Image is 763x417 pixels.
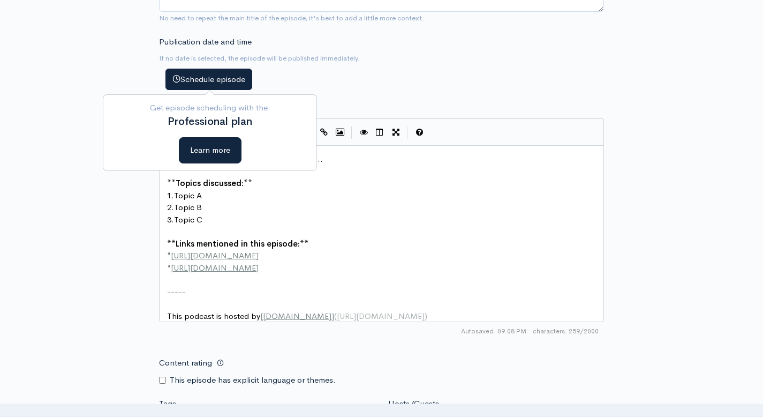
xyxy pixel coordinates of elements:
[174,190,202,200] span: Topic A
[167,287,186,297] span: -----
[159,54,360,63] small: If no date is selected, the episode will be published immediately.
[171,263,259,273] span: [URL][DOMAIN_NAME]
[425,311,427,321] span: )
[167,214,174,225] span: 3.
[171,250,259,260] span: [URL][DOMAIN_NAME]
[316,124,332,140] button: Create Link
[461,326,526,336] span: Autosaved: 09:08 PM
[159,398,176,410] label: Tags
[388,124,404,140] button: Toggle Fullscreen
[411,124,427,140] button: Markdown Guide
[263,311,331,321] span: [DOMAIN_NAME]
[388,398,439,410] label: Hosts/Guests
[167,202,174,212] span: 2.
[334,311,337,321] span: (
[174,214,202,225] span: Topic C
[337,311,425,321] span: [URL][DOMAIN_NAME]
[260,311,263,321] span: [
[111,102,308,114] p: Get episode scheduling with the:
[533,326,599,336] span: 259/2000
[176,178,244,188] span: Topics discussed:
[167,190,174,200] span: 1.
[372,124,388,140] button: Toggle Side by Side
[351,126,352,139] i: |
[407,126,408,139] i: |
[331,311,334,321] span: ]
[167,311,427,321] span: This podcast is hosted by
[332,124,348,140] button: Insert Image
[165,69,252,91] button: Schedule episode
[179,137,241,163] button: Learn more
[170,374,336,386] label: This episode has explicit language or themes.
[159,13,424,23] small: No need to repeat the main title of the episode, it's best to add a little more context.
[174,202,202,212] span: Topic B
[159,352,212,374] label: Content rating
[176,239,300,249] span: Links mentioned in this episode:
[356,124,372,140] button: Toggle Preview
[111,116,308,128] h2: Professional plan
[159,36,252,48] label: Publication date and time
